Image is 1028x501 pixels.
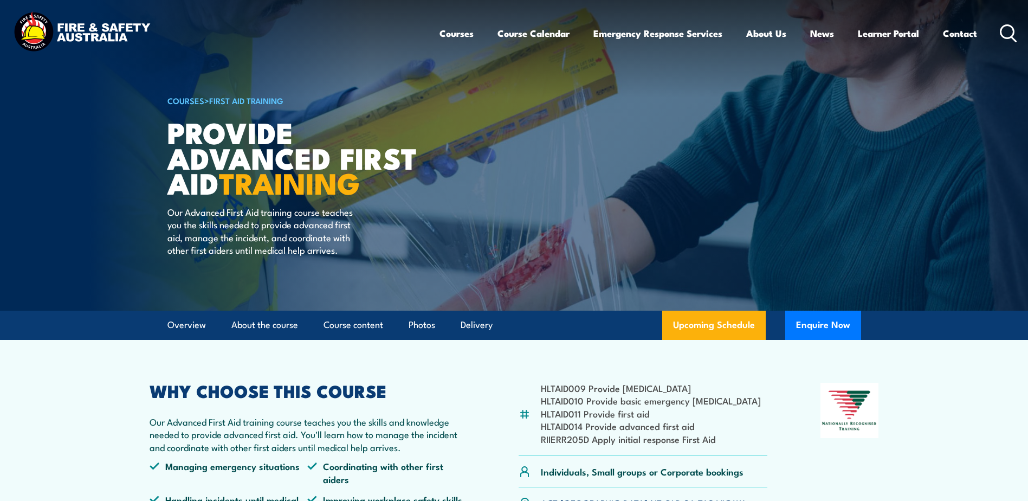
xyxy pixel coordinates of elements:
li: Managing emergency situations [150,460,308,485]
li: HLTAID009 Provide [MEDICAL_DATA] [541,382,761,394]
a: News [810,19,834,48]
a: Courses [439,19,474,48]
a: Overview [167,311,206,339]
li: HLTAID010 Provide basic emergency [MEDICAL_DATA] [541,394,761,407]
button: Enquire Now [785,311,861,340]
a: Course Calendar [497,19,570,48]
li: Coordinating with other first aiders [307,460,465,485]
a: COURSES [167,94,204,106]
h1: Provide Advanced First Aid [167,119,435,195]
li: HLTAID014 Provide advanced first aid [541,420,761,432]
a: Course content [324,311,383,339]
a: Upcoming Schedule [662,311,766,340]
h6: > [167,94,435,107]
h2: WHY CHOOSE THIS COURSE [150,383,466,398]
p: Individuals, Small groups or Corporate bookings [541,465,743,478]
p: Our Advanced First Aid training course teaches you the skills needed to provide advanced first ai... [167,205,365,256]
li: HLTAID011 Provide first aid [541,407,761,420]
a: Emergency Response Services [593,19,722,48]
strong: TRAINING [219,159,360,204]
a: Photos [409,311,435,339]
p: Our Advanced First Aid training course teaches you the skills and knowledge needed to provide adv... [150,415,466,453]
a: Learner Portal [858,19,919,48]
a: First Aid Training [209,94,283,106]
a: About the course [231,311,298,339]
li: RIIERR205D Apply initial response First Aid [541,433,761,445]
a: Delivery [461,311,493,339]
a: About Us [746,19,786,48]
a: Contact [943,19,977,48]
img: Nationally Recognised Training logo. [820,383,879,438]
